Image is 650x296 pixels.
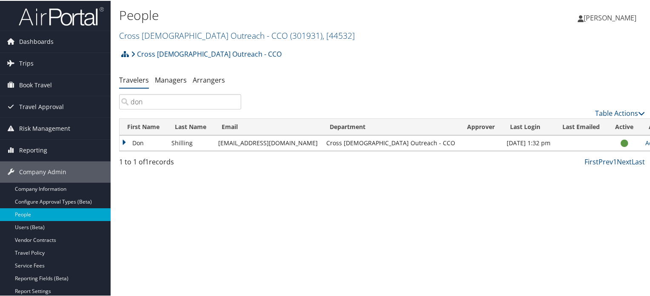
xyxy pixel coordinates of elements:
[214,118,322,135] th: Email: activate to sort column ascending
[19,52,34,73] span: Trips
[19,117,70,138] span: Risk Management
[578,4,645,30] a: [PERSON_NAME]
[167,135,214,150] td: Shilling
[131,45,282,62] a: Cross [DEMOGRAPHIC_DATA] Outreach - CCO
[119,6,470,23] h1: People
[145,156,149,166] span: 1
[599,156,613,166] a: Prev
[19,139,47,160] span: Reporting
[459,118,502,135] th: Approver
[607,118,641,135] th: Active: activate to sort column ascending
[19,30,54,52] span: Dashboards
[19,74,52,95] span: Book Travel
[119,29,355,40] a: Cross [DEMOGRAPHIC_DATA] Outreach - CCO
[322,135,459,150] td: Cross [DEMOGRAPHIC_DATA] Outreach - CCO
[290,29,322,40] span: ( 301931 )
[120,118,167,135] th: First Name: activate to sort column descending
[19,6,104,26] img: airportal-logo.png
[19,95,64,117] span: Travel Approval
[193,75,225,84] a: Arrangers
[584,156,599,166] a: First
[119,75,149,84] a: Travelers
[322,118,459,135] th: Department: activate to sort column ascending
[613,156,617,166] a: 1
[119,93,241,109] input: Search
[502,118,555,135] th: Last Login: activate to sort column ascending
[617,156,632,166] a: Next
[502,135,555,150] td: [DATE] 1:32 pm
[119,156,241,170] div: 1 to 1 of records
[120,135,167,150] td: Don
[632,156,645,166] a: Last
[167,118,214,135] th: Last Name: activate to sort column ascending
[555,118,607,135] th: Last Emailed: activate to sort column ascending
[19,161,66,182] span: Company Admin
[584,12,636,22] span: [PERSON_NAME]
[595,108,645,117] a: Table Actions
[322,29,355,40] span: , [ 44532 ]
[214,135,322,150] td: [EMAIL_ADDRESS][DOMAIN_NAME]
[155,75,187,84] a: Managers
